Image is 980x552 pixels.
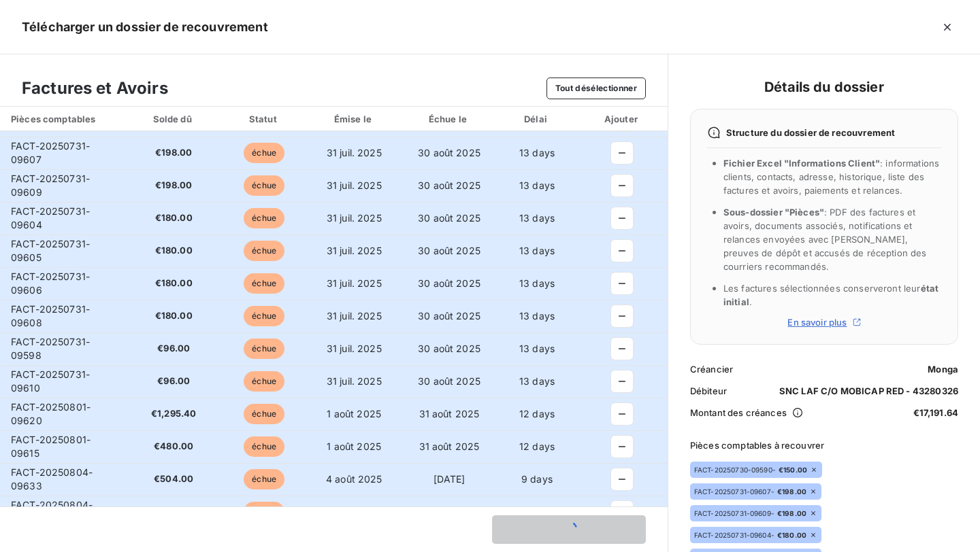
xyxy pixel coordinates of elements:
[22,76,168,101] h3: Factures et Avoirs
[137,146,211,160] span: €198.00
[402,202,497,235] td: 30 août 2025
[244,371,284,392] span: échue
[244,339,284,359] span: échue
[225,112,304,126] div: Statut
[694,508,806,518] div: FACT-20250731-09609 -
[402,365,497,398] td: 30 août 2025
[777,530,806,540] span: €180.00
[3,112,123,126] div: Pièces comptables
[497,430,577,463] td: 12 days
[307,137,402,169] td: 31 juil. 2025
[307,235,402,267] td: 31 juil. 2025
[497,398,577,430] td: 12 days
[137,244,211,258] span: €180.00
[694,487,806,496] div: FACT-20250731-09607 -
[497,463,577,496] td: 9 days
[497,267,577,300] td: 13 days
[137,179,211,192] span: €198.00
[402,496,497,528] td: [DATE]
[402,235,497,267] td: 30 août 2025
[307,430,402,463] td: 1 août 2025
[11,271,90,296] span: FACT-20250731-09606
[307,202,402,235] td: 31 juil. 2025
[137,407,211,421] span: €1,295.40
[307,398,402,430] td: 1 août 2025
[690,440,958,451] span: Pièces comptables à recouvrer
[244,175,284,196] span: échue
[244,208,284,228] span: échue
[137,440,211,453] span: €480.00
[244,143,284,163] span: échue
[11,401,91,426] span: FACT-20250801-09620
[11,238,90,263] span: FACT-20250731-09605
[307,169,402,202] td: 31 juil. 2025
[723,158,880,169] span: Fichier Excel "Informations Client"
[777,487,806,496] span: €198.00
[307,300,402,332] td: 31 juil. 2025
[402,169,497,202] td: 30 août 2025
[310,112,399,126] div: Émise le
[726,127,895,138] span: Structure du dossier de recouvrement
[404,112,494,126] div: Échue le
[497,496,577,528] td: 9 days
[244,241,284,261] span: échue
[580,112,665,126] div: Ajouter
[11,499,93,524] span: FACT-20250804-09632
[497,365,577,398] td: 13 days
[137,211,211,225] span: €180.00
[402,300,497,332] td: 30 août 2025
[402,267,497,300] td: 30 août 2025
[11,368,90,394] span: FACT-20250731-09610
[402,430,497,463] td: 31 août 2025
[690,385,727,396] span: Débiteur
[137,472,211,486] span: €504.00
[307,267,402,300] td: 31 juil. 2025
[402,137,497,169] td: 30 août 2025
[779,465,807,475] span: €150.00
[928,364,958,375] span: Monga
[307,365,402,398] td: 31 juil. 2025
[497,202,577,235] td: 13 days
[913,407,959,418] span: €17,191.64
[723,207,927,272] span: : PDF des factures et avoirs, documents associés, notifications et relances envoyées avec [PERSON...
[11,434,91,459] span: FACT-20250801-09615
[402,398,497,430] td: 31 août 2025
[497,300,577,332] td: 13 days
[694,530,806,540] div: FACT-20250731-09604 -
[497,169,577,202] td: 13 days
[492,515,646,544] button: Valider et télécharger
[500,112,574,126] div: Délai
[129,112,219,126] div: Solde dû
[307,332,402,365] td: 31 juil. 2025
[402,463,497,496] td: [DATE]
[779,385,958,396] span: SNC LAF C/O MOBICAP RED - 43280326
[11,173,90,198] span: FACT-20250731-09609
[690,364,733,375] span: Créancier
[244,273,284,294] span: échue
[137,375,211,388] span: €96.00
[723,158,939,196] span: : informations clients, contacts, adresse, historique, liste des factures et avoirs, paiements et...
[11,140,90,165] span: FACT-20250731-09607
[137,342,211,356] span: €96.00
[244,502,284,522] span: échue
[11,107,92,133] span: FACT-20250730-09590
[244,404,284,424] span: échue
[11,466,93,491] span: FACT-20250804-09633
[11,303,90,328] span: FACT-20250731-09608
[11,205,90,230] span: FACT-20250731-09604
[307,496,402,528] td: 4 août 2025
[690,76,958,98] h4: Détails du dossier
[497,235,577,267] td: 13 days
[11,336,90,361] span: FACT-20250731-09598
[787,317,847,328] span: En savoir plus
[777,508,806,518] span: €198.00
[690,407,787,418] span: Montant des créances
[137,505,211,519] span: €198.00
[244,469,284,489] span: échue
[497,332,577,365] td: 13 days
[137,309,211,323] span: €180.00
[244,436,284,457] span: échue
[723,207,824,218] span: Sous-dossier "Pièces"
[244,306,284,326] span: échue
[307,463,402,496] td: 4 août 2025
